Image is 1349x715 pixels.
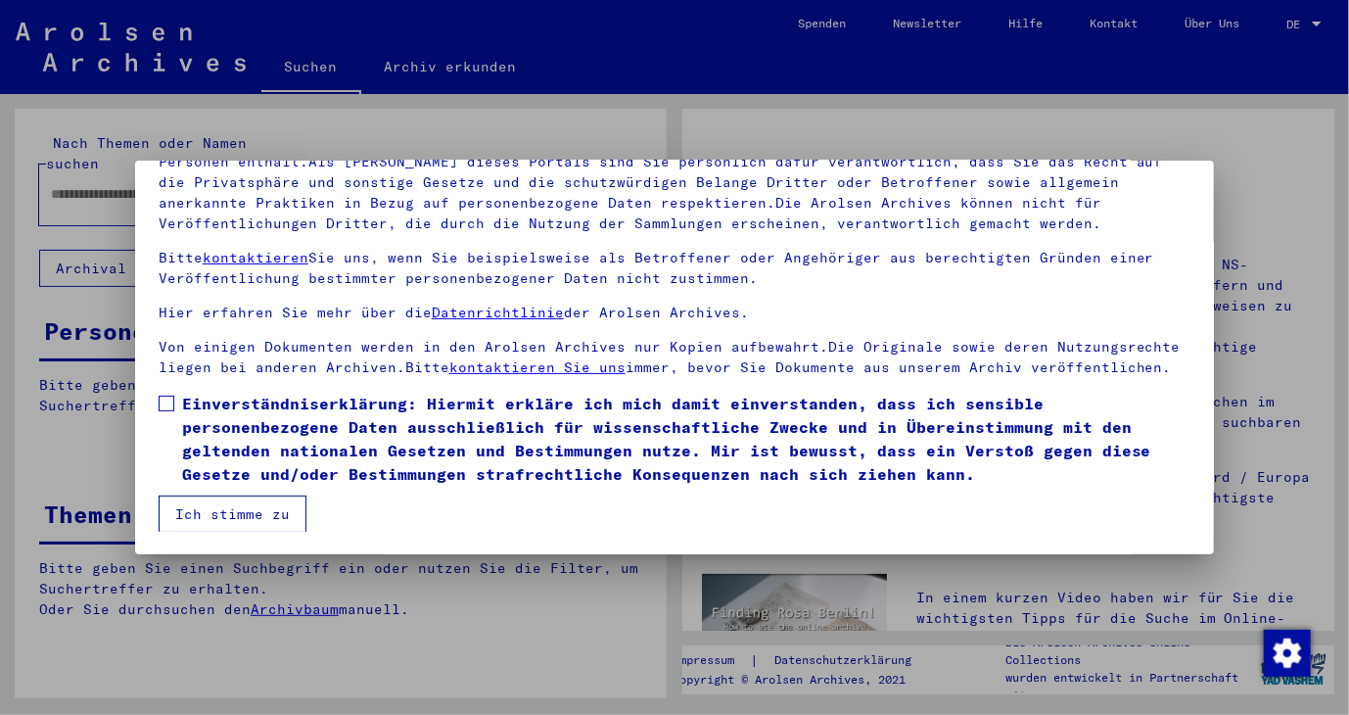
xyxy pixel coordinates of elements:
[159,337,1190,378] p: Von einigen Dokumenten werden in den Arolsen Archives nur Kopien aufbewahrt.Die Originale sowie d...
[159,131,1190,234] p: Bitte beachten Sie, dass dieses Portal über NS - Verfolgte sensible Daten zu identifizierten oder...
[449,358,626,376] a: kontaktieren Sie uns
[159,303,1190,323] p: Hier erfahren Sie mehr über die der Arolsen Archives.
[203,249,308,266] a: kontaktieren
[432,304,564,321] a: Datenrichtlinie
[159,248,1190,289] p: Bitte Sie uns, wenn Sie beispielsweise als Betroffener oder Angehöriger aus berechtigten Gründen ...
[182,392,1190,486] span: Einverständniserklärung: Hiermit erkläre ich mich damit einverstanden, dass ich sensible personen...
[1264,630,1311,677] img: Zustimmung ändern
[159,496,306,533] button: Ich stimme zu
